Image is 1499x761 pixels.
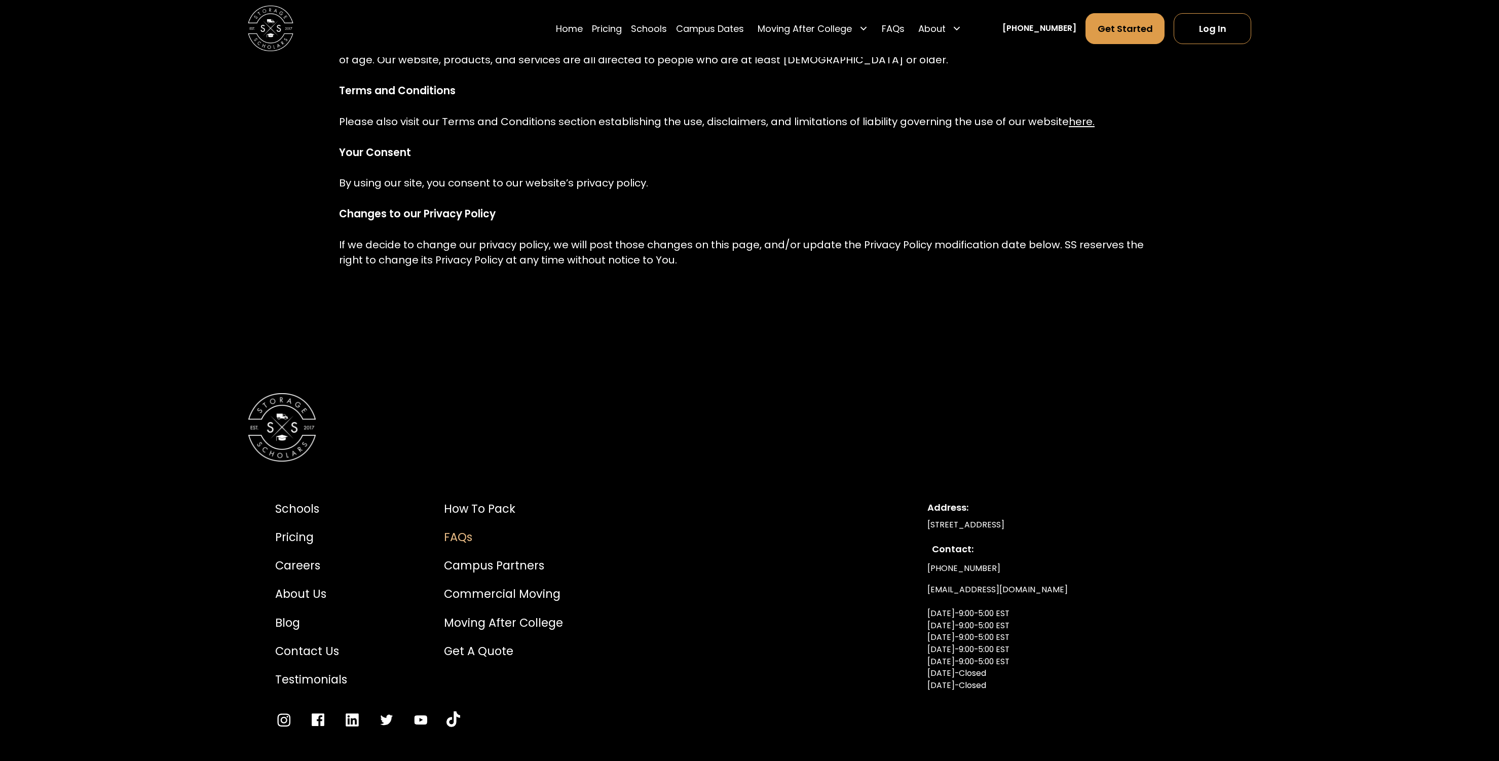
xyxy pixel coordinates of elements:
[631,13,667,45] a: Schools
[927,501,1224,514] div: Address:
[412,711,429,729] a: Go to YouTube
[248,6,293,51] a: home
[275,643,347,660] a: Contact Us
[444,586,563,603] a: Commercial Moving
[339,145,411,160] strong: Your Consent ‍
[1085,13,1165,44] a: Get Started
[753,13,873,45] div: Moving After College
[248,393,316,462] img: Storage Scholars Logomark.
[339,84,456,98] strong: Terms and Conditions ‍
[310,711,327,729] a: Go to Facebook
[444,615,563,632] a: Moving After College
[556,13,583,45] a: Home
[275,671,347,689] a: Testimonials
[927,519,1224,531] div: [STREET_ADDRESS]
[932,542,1219,556] div: Contact:
[275,501,347,518] a: Schools
[918,22,946,35] div: About
[444,501,563,518] a: How to Pack
[1174,13,1251,44] a: Log In
[275,615,347,632] a: Blog
[444,529,563,546] a: FAQs
[339,207,496,221] strong: Changes to our Privacy Policy ‍
[914,13,966,45] div: About
[275,557,347,575] a: Careers
[444,557,563,575] a: Campus Partners
[592,13,622,45] a: Pricing
[927,558,1000,579] a: [PHONE_NUMBER]
[275,711,292,729] a: Go to Instagram
[882,13,905,45] a: FAQs
[676,13,744,45] a: Campus Dates
[275,586,347,603] a: About Us
[275,529,347,546] a: Pricing
[758,22,852,35] div: Moving After College
[248,6,293,51] img: Storage Scholars main logo
[378,711,395,729] a: Go to Twitter
[344,711,361,729] a: Go to LinkedIn
[1002,22,1076,34] a: [PHONE_NUMBER]
[444,643,563,660] a: Get a Quote
[446,711,460,729] a: Go to YouTube
[927,579,1068,720] a: [EMAIL_ADDRESS][DOMAIN_NAME][DATE]-9:00-5:00 EST[DATE]-9:00-5:00 EST[DATE]-9:00-5:00 EST[DATE]-9:...
[1069,115,1095,129] a: here.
